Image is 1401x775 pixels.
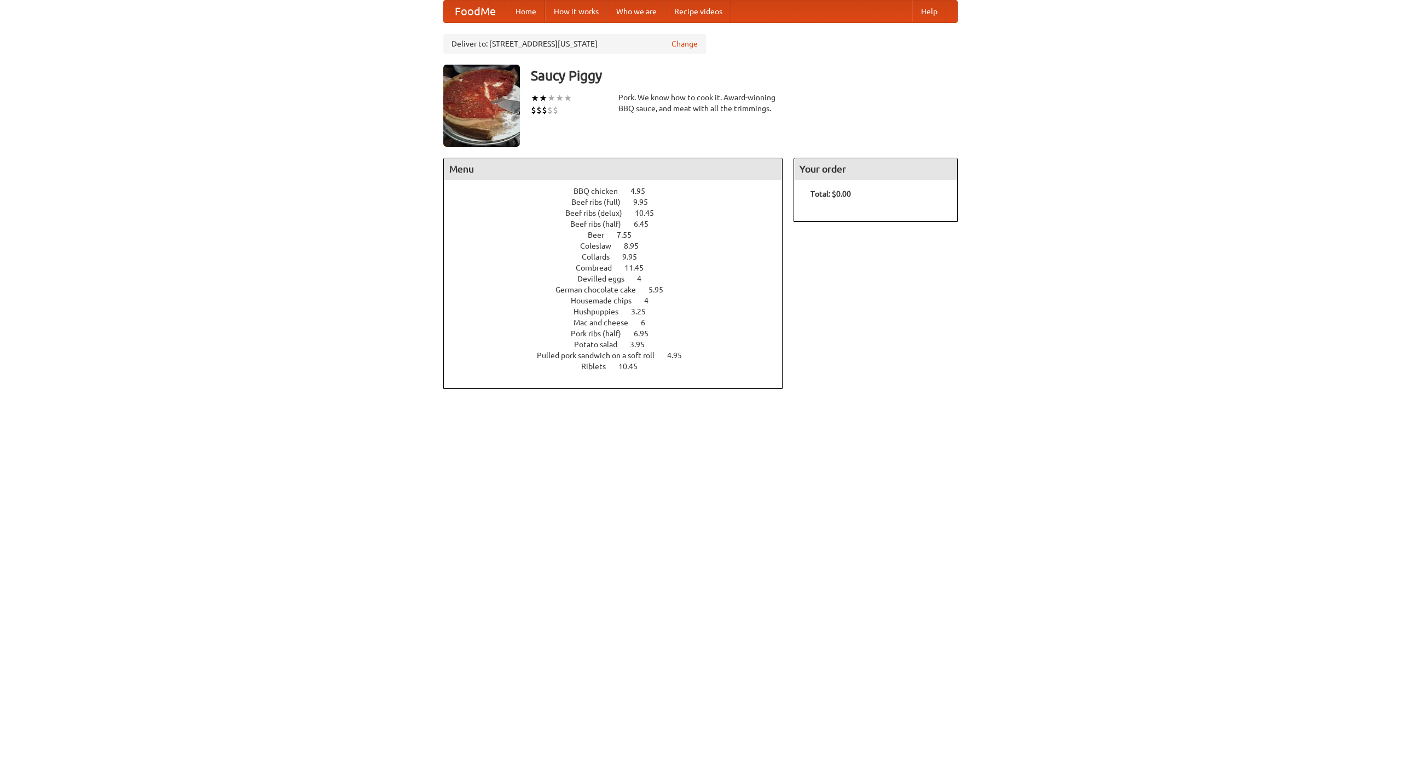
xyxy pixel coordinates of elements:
a: Mac and cheese 6 [574,318,665,327]
span: 7.55 [617,231,642,239]
a: Pulled pork sandwich on a soft roll 4.95 [537,351,702,360]
a: Beef ribs (delux) 10.45 [565,209,674,217]
span: 4 [637,274,652,283]
a: Beef ribs (full) 9.95 [571,198,668,206]
span: Beer [588,231,615,239]
span: Cornbread [576,263,623,272]
span: 4.95 [667,351,693,360]
li: $ [531,104,536,116]
div: Deliver to: [STREET_ADDRESS][US_STATE] [443,34,706,54]
a: How it works [545,1,607,22]
a: Housemade chips 4 [571,296,669,305]
li: $ [547,104,553,116]
span: Mac and cheese [574,318,639,327]
span: 3.95 [630,340,656,349]
li: ★ [539,92,547,104]
h4: Menu [444,158,782,180]
span: Beef ribs (delux) [565,209,633,217]
span: 6.45 [634,220,659,228]
span: 6 [641,318,656,327]
a: Riblets 10.45 [581,362,658,371]
a: Collards 9.95 [582,252,657,261]
span: Pork ribs (half) [571,329,632,338]
a: Home [507,1,545,22]
li: $ [542,104,547,116]
h4: Your order [794,158,957,180]
a: Coleslaw 8.95 [580,242,659,250]
span: Collards [582,252,621,261]
li: ★ [564,92,572,104]
li: ★ [555,92,564,104]
span: Housemade chips [571,296,642,305]
a: Recipe videos [665,1,731,22]
li: ★ [547,92,555,104]
span: Beef ribs (full) [571,198,632,206]
h3: Saucy Piggy [531,65,958,87]
span: Coleslaw [580,242,622,250]
span: 3.25 [631,307,657,316]
span: Potato salad [574,340,628,349]
span: Beef ribs (half) [570,220,632,228]
li: $ [536,104,542,116]
span: 9.95 [633,198,659,206]
a: Pork ribs (half) 6.95 [571,329,669,338]
span: 5.95 [649,285,674,294]
span: Pulled pork sandwich on a soft roll [537,351,665,360]
span: German chocolate cake [555,285,647,294]
a: Help [912,1,946,22]
a: Beer 7.55 [588,231,652,239]
span: 4.95 [630,187,656,196]
li: $ [553,104,558,116]
span: 11.45 [624,263,655,272]
a: Who we are [607,1,665,22]
span: 9.95 [622,252,648,261]
a: German chocolate cake 5.95 [555,285,684,294]
a: Beef ribs (half) 6.45 [570,220,669,228]
span: 8.95 [624,242,650,250]
a: Cornbread 11.45 [576,263,664,272]
a: FoodMe [444,1,507,22]
a: BBQ chicken 4.95 [574,187,665,196]
span: 10.45 [618,362,649,371]
a: Devilled eggs 4 [577,274,662,283]
img: angular.jpg [443,65,520,147]
span: Riblets [581,362,617,371]
div: Pork. We know how to cook it. Award-winning BBQ sauce, and meat with all the trimmings. [618,92,783,114]
a: Potato salad 3.95 [574,340,665,349]
a: Change [671,38,698,49]
span: 4 [644,296,659,305]
span: BBQ chicken [574,187,629,196]
span: 6.95 [634,329,659,338]
span: Devilled eggs [577,274,635,283]
li: ★ [531,92,539,104]
span: Hushpuppies [574,307,629,316]
b: Total: $0.00 [811,190,851,198]
span: 10.45 [635,209,665,217]
a: Hushpuppies 3.25 [574,307,666,316]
